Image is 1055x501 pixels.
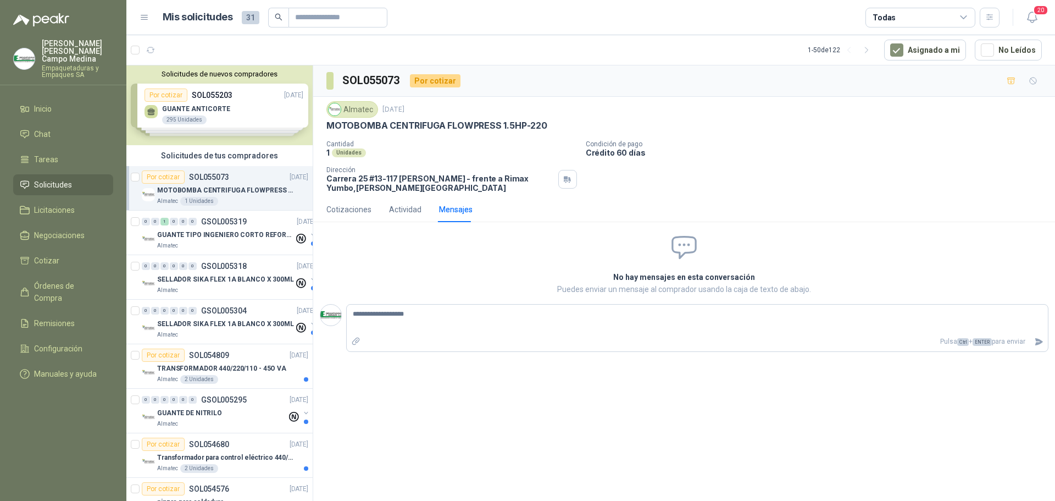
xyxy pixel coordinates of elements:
p: Carrera 25 #13-117 [PERSON_NAME] - frente a Rimax Yumbo , [PERSON_NAME][GEOGRAPHIC_DATA] [326,174,554,192]
p: Cantidad [326,140,577,148]
span: 31 [242,11,259,24]
p: TRANSFORMADOR 440/220/110 - 45O VA [157,364,286,374]
div: 0 [179,396,187,404]
div: Por cotizar [142,482,185,496]
div: Solicitudes de tus compradores [126,145,313,166]
div: 0 [151,262,159,270]
a: Tareas [13,149,113,170]
a: Configuración [13,338,113,359]
span: search [275,13,282,21]
div: 0 [160,396,169,404]
a: Órdenes de Compra [13,276,113,309]
img: Company Logo [329,103,341,115]
div: Cotizaciones [326,203,371,216]
p: MOTOBOMBA CENTRIFUGA FLOWPRESS 1.5HP-220 [157,185,294,196]
p: GSOL005319 [201,218,247,225]
div: 1 [160,218,169,225]
div: 0 [151,396,159,404]
p: GSOL005318 [201,262,247,270]
img: Company Logo [142,455,155,469]
div: Por cotizar [142,349,185,362]
span: Manuales y ayuda [34,368,97,380]
p: [DATE] [297,261,315,272]
div: 2 Unidades [180,464,218,473]
span: ENTER [973,338,992,346]
p: [PERSON_NAME] [PERSON_NAME] Campo Medina [42,40,113,63]
div: 0 [142,396,150,404]
p: Crédito 60 días [586,148,1051,157]
a: Negociaciones [13,225,113,246]
img: Company Logo [142,233,155,246]
p: Almatec [157,286,178,295]
p: GSOL005295 [201,396,247,404]
p: SOL054680 [189,441,229,448]
button: Asignado a mi [884,40,966,60]
p: SOL055073 [189,173,229,181]
p: 1 [326,148,330,157]
p: Almatec [157,197,178,206]
span: Chat [34,128,51,140]
label: Adjuntar archivos [347,332,365,351]
div: 0 [170,307,178,315]
span: Solicitudes [34,179,72,191]
div: 0 [170,262,178,270]
img: Company Logo [142,188,155,201]
p: Almatec [157,375,178,384]
div: Mensajes [439,203,473,216]
div: 0 [142,218,150,225]
a: Solicitudes [13,174,113,195]
div: 2 Unidades [180,375,218,384]
p: [DATE] [290,172,308,183]
p: MOTOBOMBA CENTRIFUGA FLOWPRESS 1.5HP-220 [326,120,547,131]
button: 20 [1022,8,1042,27]
a: 0 0 0 0 0 0 GSOL005295[DATE] Company LogoGUANTE DE NITRILOAlmatec [142,393,310,428]
p: GUANTE DE NITRILO [157,408,222,419]
button: No Leídos [975,40,1042,60]
p: Dirección [326,166,554,174]
a: 0 0 0 0 0 0 GSOL005304[DATE] Company LogoSELLADOR SIKA FLEX 1A BLANCO X 300MLAlmatec [142,304,318,339]
div: 0 [142,307,150,315]
div: 0 [160,307,169,315]
button: Enviar [1030,332,1048,351]
div: Por cotizar [142,438,185,451]
p: SELLADOR SIKA FLEX 1A BLANCO X 300ML [157,274,294,285]
span: Configuración [34,343,82,355]
p: [DATE] [290,395,308,405]
p: GSOL005304 [201,307,247,315]
div: 1 - 50 de 122 [808,41,875,59]
a: Por cotizarSOL054809[DATE] Company LogoTRANSFORMADOR 440/220/110 - 45O VAAlmatec2 Unidades [126,344,313,389]
a: Por cotizarSOL054680[DATE] Company LogoTransformador para control eléctrico 440/220/110 - 45O VA.... [126,433,313,478]
h3: SOL055073 [342,72,401,89]
img: Logo peakr [13,13,69,26]
h1: Mis solicitudes [163,9,233,25]
p: GUANTE TIPO INGENIERO CORTO REFORZADO [157,230,294,240]
div: Actividad [389,203,421,216]
div: 0 [170,218,178,225]
a: Licitaciones [13,200,113,221]
span: 20 [1033,5,1048,15]
div: 0 [188,396,197,404]
div: 0 [188,307,197,315]
p: Almatec [157,464,178,473]
p: [DATE] [297,217,315,227]
a: 0 0 0 0 0 0 GSOL005318[DATE] Company LogoSELLADOR SIKA FLEX 1A BLANCO X 300MLAlmatec [142,260,318,295]
span: Licitaciones [34,204,75,216]
div: Por cotizar [142,170,185,184]
div: 0 [179,262,187,270]
p: [DATE] [382,104,404,115]
a: Inicio [13,98,113,119]
div: Almatec [326,101,378,118]
span: Cotizar [34,255,59,267]
a: Remisiones [13,313,113,334]
p: [DATE] [290,484,308,494]
div: 0 [188,218,197,225]
div: Por cotizar [410,74,460,87]
img: Company Logo [142,411,155,424]
a: 0 0 1 0 0 0 GSOL005319[DATE] Company LogoGUANTE TIPO INGENIERO CORTO REFORZADOAlmatec [142,215,318,250]
p: Puedes enviar un mensaje al comprador usando la caja de texto de abajo. [481,283,887,295]
span: Tareas [34,153,58,166]
div: 0 [142,262,150,270]
span: Ctrl [957,338,969,346]
a: Cotizar [13,250,113,271]
div: 0 [179,218,187,225]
